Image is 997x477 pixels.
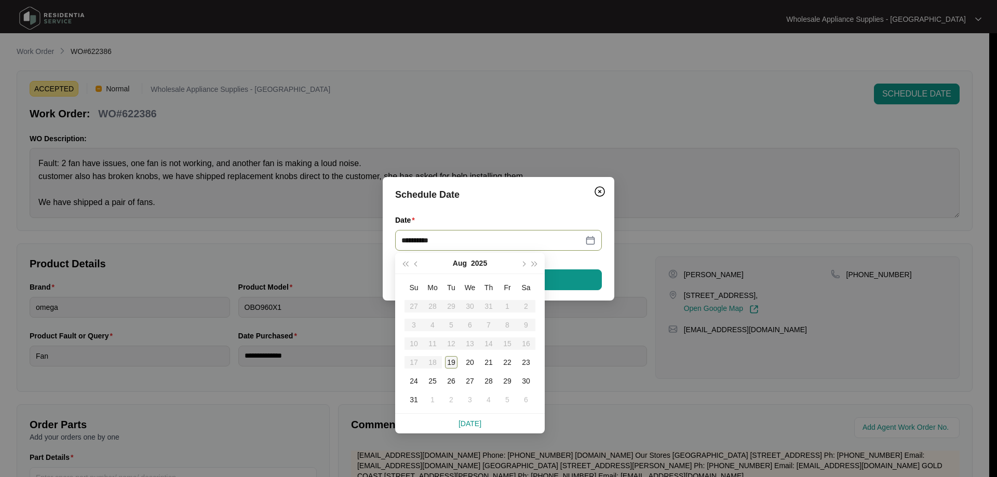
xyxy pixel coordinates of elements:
div: 6 [520,393,532,406]
div: 31 [408,393,420,406]
td: 2025-08-27 [461,372,479,390]
td: 2025-08-19 [442,353,461,372]
div: 27 [464,375,476,387]
div: 5 [501,393,514,406]
button: 2025 [471,253,487,274]
td: 2025-08-23 [517,353,535,372]
td: 2025-08-31 [405,390,423,409]
input: Date [401,235,583,246]
td: 2025-08-29 [498,372,517,390]
a: [DATE] [459,419,481,428]
td: 2025-08-25 [423,372,442,390]
div: 24 [408,375,420,387]
td: 2025-09-04 [479,390,498,409]
td: 2025-09-05 [498,390,517,409]
div: 2 [445,393,457,406]
div: 19 [445,356,457,369]
div: 3 [464,393,476,406]
label: Date [395,215,419,225]
button: Aug [453,253,467,274]
td: 2025-08-30 [517,372,535,390]
th: We [461,278,479,297]
td: 2025-09-06 [517,390,535,409]
th: Su [405,278,423,297]
td: 2025-08-24 [405,372,423,390]
td: 2025-08-21 [479,353,498,372]
img: closeCircle [594,185,606,198]
td: 2025-09-03 [461,390,479,409]
th: Fr [498,278,517,297]
th: Sa [517,278,535,297]
th: Th [479,278,498,297]
th: Tu [442,278,461,297]
div: Schedule Date [395,187,602,202]
div: 29 [501,375,514,387]
div: 20 [464,356,476,369]
td: 2025-08-22 [498,353,517,372]
td: 2025-09-02 [442,390,461,409]
button: Close [591,183,608,200]
div: 1 [426,393,439,406]
div: 21 [482,356,495,369]
th: Mo [423,278,442,297]
td: 2025-09-01 [423,390,442,409]
div: 30 [520,375,532,387]
div: 22 [501,356,514,369]
div: 26 [445,375,457,387]
div: 4 [482,393,495,406]
div: 23 [520,356,532,369]
div: 25 [426,375,439,387]
div: 28 [482,375,495,387]
td: 2025-08-20 [461,353,479,372]
td: 2025-08-26 [442,372,461,390]
td: 2025-08-28 [479,372,498,390]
